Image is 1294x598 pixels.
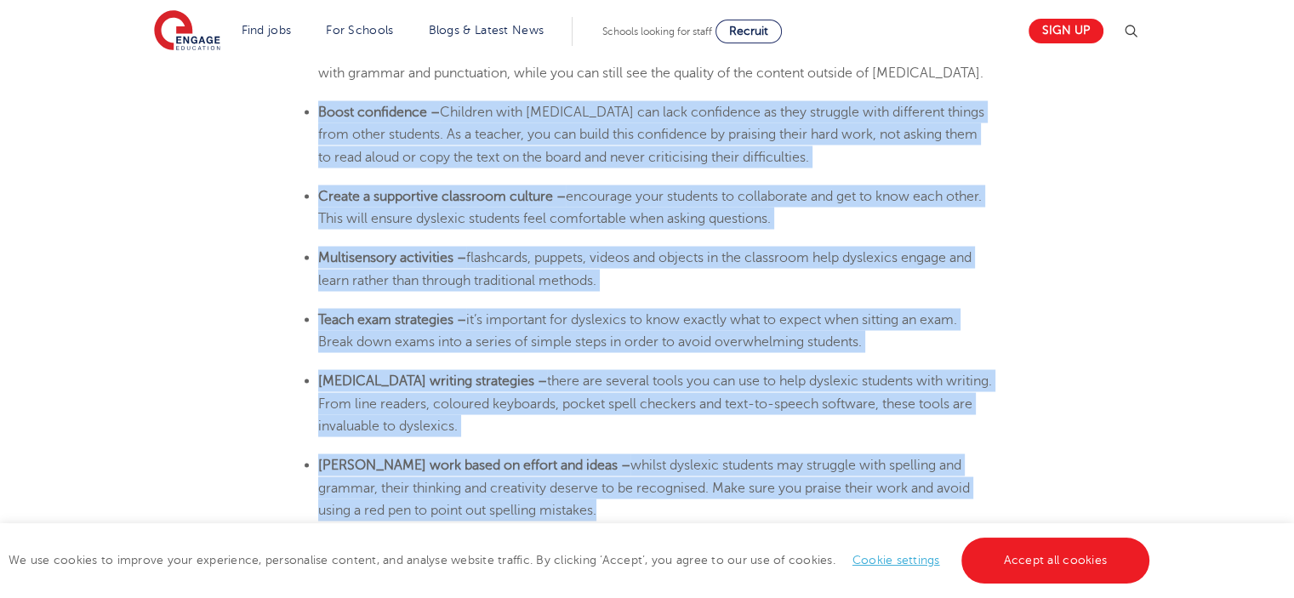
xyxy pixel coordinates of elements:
span: encourage your students to collaborate and get to know each other. This will ensure dyslexic stud... [318,188,982,225]
a: For Schools [326,24,393,37]
span: there are several tools you can use to help dyslexic students with writing. From line readers, co... [318,373,992,433]
b: [MEDICAL_DATA] writing strategies – [318,373,547,388]
img: Engage Education [154,10,220,53]
b: [PERSON_NAME] work based on effort and ideas – [318,457,630,472]
span: We use cookies to improve your experience, personalise content, and analyse website traffic. By c... [9,554,1154,567]
a: Cookie settings [852,554,940,567]
span: Recruit [729,25,768,37]
a: Sign up [1029,19,1103,43]
span: Children with [MEDICAL_DATA] can lack confidence as they struggle with different things from othe... [318,104,984,164]
a: Recruit [715,20,782,43]
span: whilst dyslexic students may struggle with spelling and grammar, their thinking and creativity de... [318,457,970,517]
span: it’s important for dyslexics to know exactly what to expect when sitting an exam. Break down exam... [318,311,957,349]
a: Blogs & Latest News [429,24,544,37]
b: Boost confidence – [318,104,440,119]
a: Accept all cookies [961,538,1150,584]
span: flashcards, puppets, videos and objects in the classroom help dyslexics engage and learn rather t... [318,249,972,287]
b: Multisensory activities – [318,249,466,265]
span: Letting a pupil with [MEDICAL_DATA] submit work on a computer for every lesson is advised, as han... [318,20,989,80]
b: Teach exam strategies – [318,311,466,327]
b: Create a supportive classroom culture – [318,188,566,203]
span: Schools looking for staff [602,26,712,37]
a: Find jobs [242,24,292,37]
